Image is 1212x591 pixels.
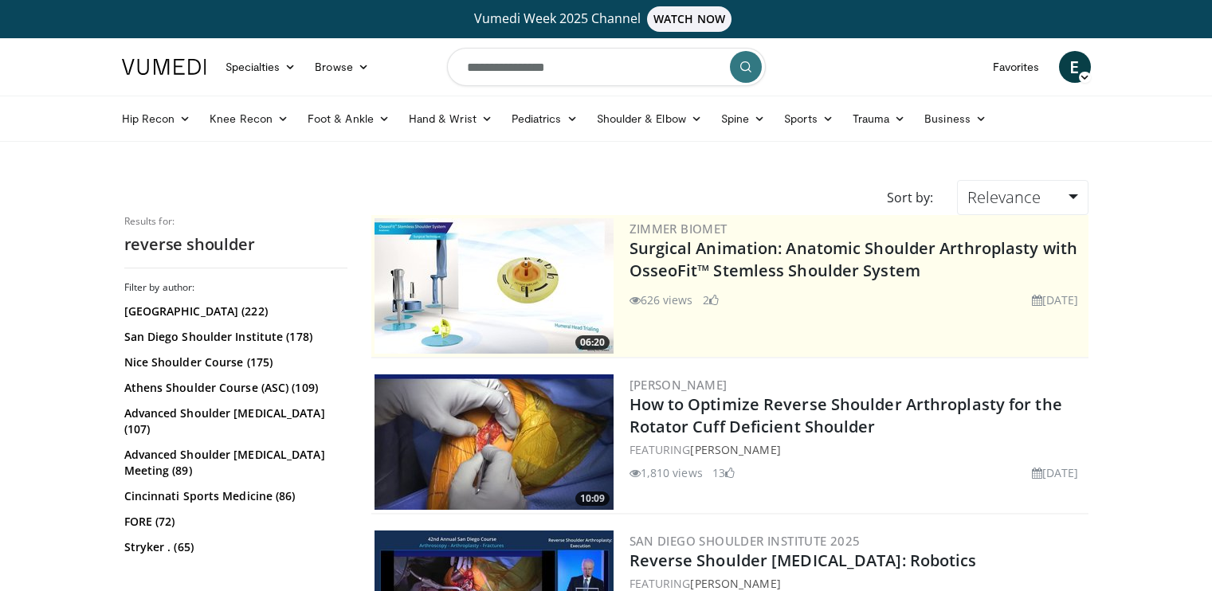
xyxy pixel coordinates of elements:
a: 10:09 [375,374,614,510]
p: Results for: [124,215,347,228]
a: Sports [775,103,843,135]
span: Relevance [967,186,1041,208]
a: Advanced Shoulder [MEDICAL_DATA] (107) [124,405,343,437]
a: [PERSON_NAME] [690,576,780,591]
a: [GEOGRAPHIC_DATA] (222) [124,303,343,319]
a: Foot & Ankle [298,103,399,135]
h2: reverse shoulder [124,234,347,255]
a: Spine [712,103,775,135]
a: Hand & Wrist [399,103,502,135]
a: Pediatrics [502,103,587,135]
li: [DATE] [1032,292,1079,308]
a: Trauma [843,103,916,135]
img: 84e7f812-2061-4fff-86f6-cdff29f66ef4.300x170_q85_crop-smart_upscale.jpg [375,218,614,354]
a: Cincinnati Sports Medicine (86) [124,488,343,504]
a: San Diego Shoulder Institute 2025 [630,533,861,549]
a: Shoulder & Elbow [587,103,712,135]
a: Browse [305,51,379,83]
input: Search topics, interventions [447,48,766,86]
a: Athens Shoulder Course (ASC) (109) [124,380,343,396]
a: Vumedi Week 2025 ChannelWATCH NOW [124,6,1088,32]
a: Reverse Shoulder [MEDICAL_DATA]: Robotics [630,550,977,571]
a: Surgical Animation: Anatomic Shoulder Arthroplasty with OsseoFit™ Stemless Shoulder System [630,237,1078,281]
a: [PERSON_NAME] [630,377,728,393]
a: Business [915,103,996,135]
a: San Diego Shoulder Institute (178) [124,329,343,345]
a: How to Optimize Reverse Shoulder Arthroplasty for the Rotator Cuff Deficient Shoulder [630,393,1062,437]
a: Advanced Shoulder [MEDICAL_DATA] Meeting (89) [124,447,343,479]
h3: Filter by author: [124,281,347,294]
div: Sort by: [875,180,945,215]
li: 1,810 views [630,464,703,481]
a: Favorites [983,51,1049,83]
a: FORE (72) [124,514,343,530]
li: 13 [712,464,735,481]
a: E [1059,51,1091,83]
li: [DATE] [1032,464,1079,481]
a: Zimmer Biomet [630,221,728,237]
a: 06:20 [375,218,614,354]
span: 10:09 [575,491,610,506]
a: Knee Recon [200,103,298,135]
img: d84aa8c7-537e-4bdf-acf1-23c7ca74a4c4.300x170_q85_crop-smart_upscale.jpg [375,374,614,510]
a: Nice Shoulder Course (175) [124,354,343,370]
li: 2 [703,292,719,308]
span: 06:20 [575,335,610,350]
img: VuMedi Logo [122,59,206,75]
a: Stryker . (65) [124,539,343,555]
a: Hip Recon [112,103,201,135]
a: Relevance [957,180,1088,215]
li: 626 views [630,292,693,308]
a: [PERSON_NAME] [690,442,780,457]
span: WATCH NOW [647,6,732,32]
div: FEATURING [630,441,1085,458]
a: Specialties [216,51,306,83]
